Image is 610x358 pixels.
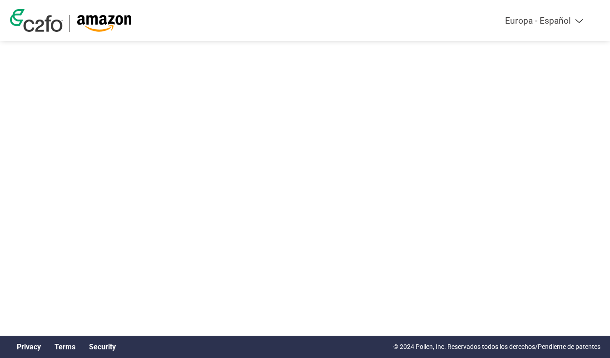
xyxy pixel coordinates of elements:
a: Privacy [17,343,41,351]
img: c2fo logo [10,9,63,32]
a: Security [89,343,116,351]
p: © 2024 Pollen, Inc. Reservados todos los derechos/Pendiente de patentes [393,342,600,352]
img: Amazon [77,15,132,32]
a: Terms [55,343,75,351]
